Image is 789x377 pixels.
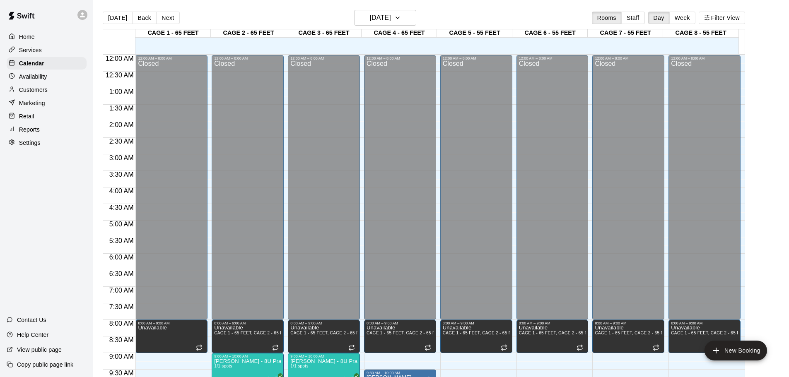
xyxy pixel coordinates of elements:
[7,84,87,96] a: Customers
[663,29,738,37] div: CAGE 8 - 55 FEET
[437,29,512,37] div: CAGE 5 - 55 FEET
[214,56,281,60] div: 12:00 AM – 8:00 AM
[595,56,662,60] div: 12:00 AM – 8:00 AM
[107,353,136,360] span: 9:00 AM
[669,12,695,24] button: Week
[107,154,136,161] span: 3:00 AM
[501,344,507,351] span: Recurring event
[19,125,40,134] p: Reports
[107,254,136,261] span: 6:00 AM
[705,341,767,360] button: add
[214,60,281,323] div: Closed
[370,12,391,24] h6: [DATE]
[592,12,622,24] button: Rooms
[440,320,512,353] div: 8:00 AM – 9:00 AM: Unavailable
[512,29,588,37] div: CAGE 6 - 55 FEET
[290,354,357,358] div: 9:00 AM – 10:00 AM
[7,44,87,56] a: Services
[132,12,157,24] button: Back
[17,360,73,369] p: Copy public page link
[138,60,205,323] div: Closed
[621,12,645,24] button: Staff
[156,12,179,24] button: Next
[17,346,62,354] p: View public page
[19,112,34,120] p: Retail
[443,321,510,325] div: 8:00 AM – 9:00 AM
[519,60,586,323] div: Closed
[107,121,136,128] span: 2:00 AM
[214,321,281,325] div: 8:00 AM – 9:00 AM
[367,56,434,60] div: 12:00 AM – 8:00 AM
[290,56,357,60] div: 12:00 AM – 8:00 AM
[362,29,437,37] div: CAGE 4 - 65 FEET
[107,370,136,377] span: 9:30 AM
[214,331,528,335] span: CAGE 1 - 65 FEET, CAGE 2 - 65 FEET, CAGE 3 - 65 FEET, CAGE 4 - 65 FEET, CAGE 5 - 55 FEET, CAGE 6 ...
[19,72,47,81] p: Availability
[588,29,663,37] div: CAGE 7 - 55 FEET
[367,60,434,323] div: Closed
[364,55,436,320] div: 12:00 AM – 8:00 AM: Closed
[19,59,44,67] p: Calendar
[443,56,510,60] div: 12:00 AM – 8:00 AM
[107,287,136,294] span: 7:00 AM
[516,55,589,320] div: 12:00 AM – 8:00 AM: Closed
[7,110,87,122] a: Retail
[367,331,681,335] span: CAGE 1 - 65 FEET, CAGE 2 - 65 FEET, CAGE 3 - 65 FEET, CAGE 4 - 65 FEET, CAGE 5 - 55 FEET, CAGE 6 ...
[17,331,48,339] p: Help Center
[595,60,662,323] div: Closed
[104,55,136,62] span: 12:00 AM
[592,320,664,353] div: 8:00 AM – 9:00 AM: Unavailable
[443,331,757,335] span: CAGE 1 - 65 FEET, CAGE 2 - 65 FEET, CAGE 3 - 65 FEET, CAGE 4 - 65 FEET, CAGE 5 - 55 FEET, CAGE 6 ...
[367,371,434,375] div: 9:30 AM – 10:00 AM
[519,321,586,325] div: 8:00 AM – 9:00 AM
[7,70,87,83] a: Availability
[7,57,87,70] a: Calendar
[671,60,738,323] div: Closed
[19,139,41,147] p: Settings
[348,344,355,351] span: Recurring event
[7,137,87,149] a: Settings
[19,99,45,107] p: Marketing
[440,55,512,320] div: 12:00 AM – 8:00 AM: Closed
[354,10,416,26] button: [DATE]
[699,12,745,24] button: Filter View
[7,123,87,136] a: Reports
[135,320,208,353] div: 8:00 AM – 9:00 AM: Unavailable
[107,221,136,228] span: 5:00 AM
[290,60,357,323] div: Closed
[104,72,136,79] span: 12:30 AM
[107,138,136,145] span: 2:30 AM
[290,364,309,368] span: 1/1 spots filled
[671,56,738,60] div: 12:00 AM – 8:00 AM
[272,344,279,351] span: Recurring event
[107,320,136,327] span: 8:00 AM
[516,320,589,353] div: 8:00 AM – 9:00 AM: Unavailable
[668,55,741,320] div: 12:00 AM – 8:00 AM: Closed
[19,46,42,54] p: Services
[138,56,205,60] div: 12:00 AM – 8:00 AM
[7,97,87,109] a: Marketing
[103,12,133,24] button: [DATE]
[17,316,46,324] p: Contact Us
[648,12,670,24] button: Day
[107,270,136,277] span: 6:30 AM
[107,336,136,343] span: 8:30 AM
[367,321,434,325] div: 8:00 AM – 9:00 AM
[211,29,286,37] div: CAGE 2 - 65 FEET
[212,320,284,353] div: 8:00 AM – 9:00 AM: Unavailable
[212,55,284,320] div: 12:00 AM – 8:00 AM: Closed
[288,320,360,353] div: 8:00 AM – 9:00 AM: Unavailable
[107,187,136,195] span: 4:00 AM
[290,331,605,335] span: CAGE 1 - 65 FEET, CAGE 2 - 65 FEET, CAGE 3 - 65 FEET, CAGE 4 - 65 FEET, CAGE 5 - 55 FEET, CAGE 6 ...
[135,55,208,320] div: 12:00 AM – 8:00 AM: Closed
[290,321,357,325] div: 8:00 AM – 9:00 AM
[364,320,436,353] div: 8:00 AM – 9:00 AM: Unavailable
[138,321,205,325] div: 8:00 AM – 9:00 AM
[425,344,431,351] span: Recurring event
[107,204,136,211] span: 4:30 AM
